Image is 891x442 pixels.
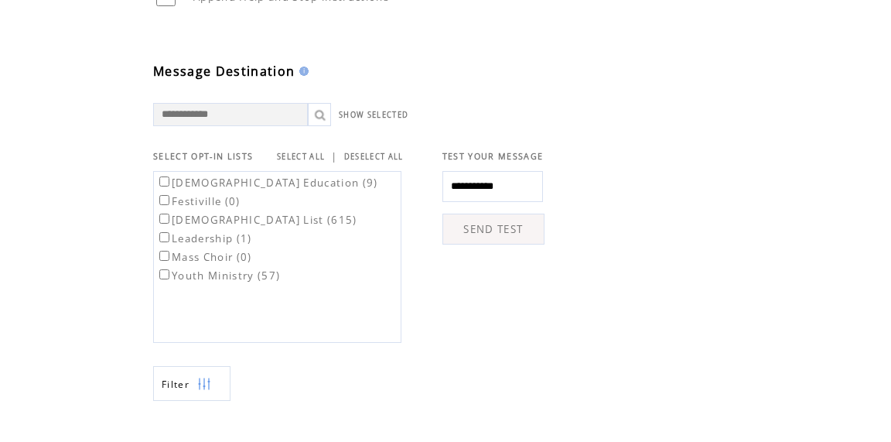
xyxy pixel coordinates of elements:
label: Leadership (1) [156,231,252,245]
a: SELECT ALL [277,152,325,162]
span: Message Destination [153,63,295,80]
input: [DEMOGRAPHIC_DATA] List (615) [159,214,169,224]
span: TEST YOUR MESSAGE [442,151,544,162]
span: | [331,149,337,163]
a: DESELECT ALL [344,152,404,162]
input: Festiville (0) [159,195,169,205]
label: Festiville (0) [156,194,241,208]
a: Filter [153,366,230,401]
a: SHOW SELECTED [339,110,408,120]
a: SEND TEST [442,214,544,245]
span: SELECT OPT-IN LISTS [153,151,253,162]
span: Show filters [162,378,189,391]
label: [DEMOGRAPHIC_DATA] Education (9) [156,176,378,190]
img: filters.png [197,367,211,402]
input: Youth Ministry (57) [159,269,169,279]
input: Mass Choir (0) [159,251,169,261]
label: [DEMOGRAPHIC_DATA] List (615) [156,213,357,227]
img: help.gif [295,67,309,76]
input: [DEMOGRAPHIC_DATA] Education (9) [159,176,169,187]
label: Mass Choir (0) [156,250,252,264]
label: Youth Ministry (57) [156,269,280,283]
input: Leadership (1) [159,232,169,242]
